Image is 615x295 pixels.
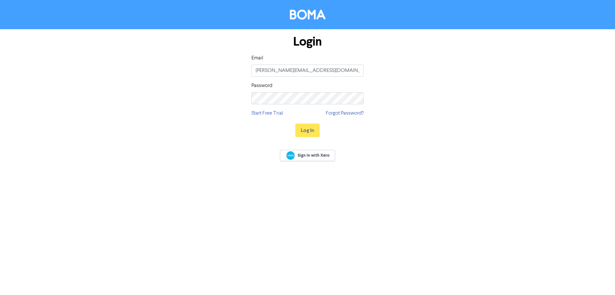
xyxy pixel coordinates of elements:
[295,124,320,137] button: Log In
[251,34,364,49] h1: Login
[251,54,263,62] label: Email
[326,109,364,117] a: Forgot Password?
[251,109,283,117] a: Start Free Trial
[251,82,272,90] label: Password
[280,150,335,161] a: Sign In with Xero
[286,151,295,160] img: Xero logo
[290,10,325,20] img: BOMA Logo
[298,152,330,158] span: Sign In with Xero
